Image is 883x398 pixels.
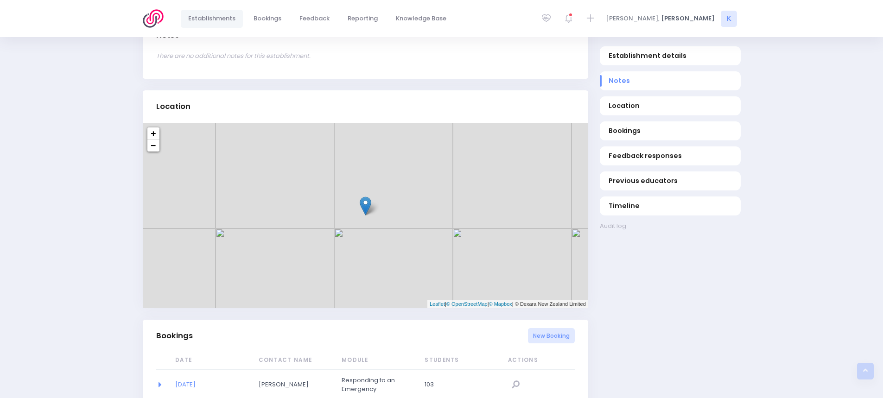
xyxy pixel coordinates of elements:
[600,96,741,115] a: Location
[425,380,486,389] span: 103
[427,300,588,308] div: | | | © Dexara New Zealand Limited
[259,356,320,365] span: Contact Name
[254,14,281,23] span: Bookings
[489,301,512,307] a: © Mapbox
[430,301,445,307] a: Leaflet
[147,139,159,152] a: Zoom out
[246,10,289,28] a: Bookings
[609,101,731,111] span: Location
[259,380,320,389] span: [PERSON_NAME]
[156,102,191,111] h3: Location
[609,151,731,161] span: Feedback responses
[609,201,731,210] span: Timeline
[348,14,378,23] span: Reporting
[606,14,660,23] span: [PERSON_NAME],
[661,14,715,23] span: [PERSON_NAME]
[342,356,403,365] span: Module
[600,121,741,140] a: Bookings
[147,127,159,139] a: Zoom in
[600,46,741,65] a: Establishment details
[600,146,741,165] a: Feedback responses
[188,14,235,23] span: Establishments
[181,10,243,28] a: Establishments
[292,10,337,28] a: Feedback
[508,356,566,365] span: Actions
[175,356,236,365] span: Date
[360,196,371,215] img: Cambridge School
[721,11,737,27] span: K
[299,14,330,23] span: Feedback
[609,126,731,136] span: Bookings
[446,301,488,307] a: © OpenStreetMap
[156,51,575,61] p: There are no additional notes for this establishment.
[600,71,741,90] a: Notes
[609,76,731,86] span: Notes
[609,176,731,185] span: Previous educators
[600,171,741,190] a: Previous educators
[600,221,741,231] a: Audit log
[600,196,741,215] a: Timeline
[425,356,486,365] span: Students
[143,9,169,28] img: Logo
[156,331,193,341] h3: Bookings
[396,14,446,23] span: Knowledge Base
[388,10,454,28] a: Knowledge Base
[342,376,403,394] span: Responding to an Emergency
[156,31,179,40] h3: Notes
[609,51,731,61] span: Establishment details
[175,380,196,389] a: [DATE]
[508,377,523,392] a: View
[528,328,575,343] a: New Booking
[340,10,386,28] a: Reporting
